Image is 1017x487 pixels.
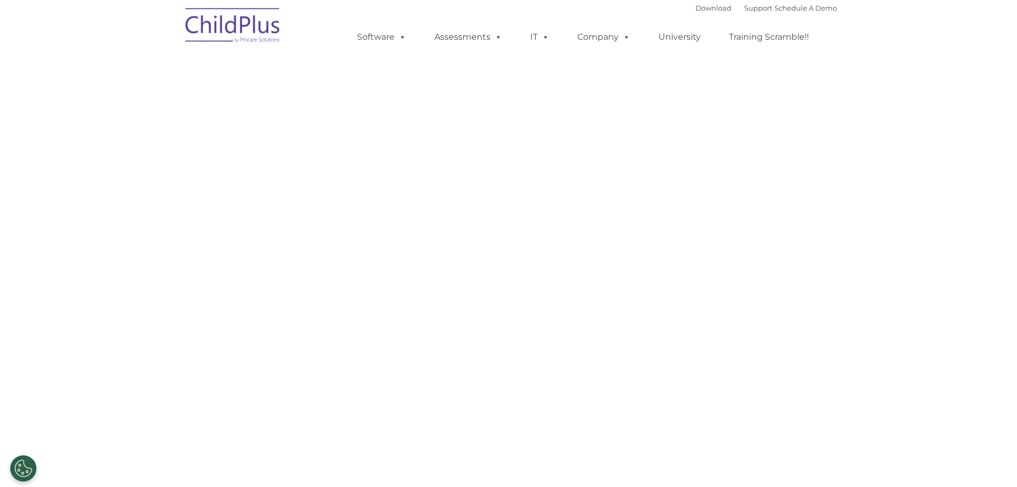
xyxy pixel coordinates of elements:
a: Schedule A Demo [774,4,837,12]
a: Company [567,26,641,48]
a: Support [744,4,772,12]
a: Software [346,26,417,48]
img: ChildPlus by Procare Solutions [180,1,286,54]
a: Assessments [424,26,513,48]
a: Download [695,4,731,12]
a: Training Scramble!! [718,26,819,48]
a: IT [520,26,560,48]
a: University [648,26,711,48]
font: | [695,4,837,12]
